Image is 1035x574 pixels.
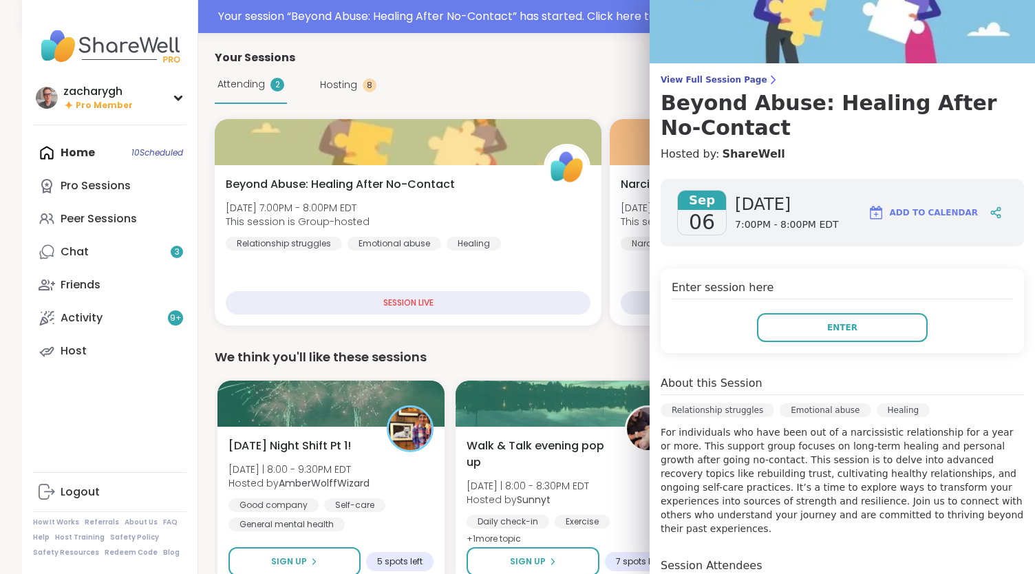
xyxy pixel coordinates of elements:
span: Walk & Talk evening pop up [467,438,610,471]
span: 7:00PM - 8:00PM EDT [735,218,839,232]
img: Sunnyt [627,407,670,450]
div: Healing [447,237,501,251]
span: [DATE] 7:00PM - 8:30PM EDT [621,201,765,215]
div: Friends [61,277,100,293]
button: Enter [757,313,928,342]
div: Logout [61,485,100,500]
div: 2 [270,78,284,92]
span: 5 spots left [377,556,423,567]
div: Self-care [324,498,385,512]
span: Enter [827,321,857,334]
a: Help [33,533,50,542]
div: Relationship struggles [661,403,774,417]
span: 7 spots left [616,556,661,567]
h4: Hosted by: [661,146,1024,162]
a: Chat3 [33,235,186,268]
a: Host [33,334,186,368]
a: Safety Resources [33,548,99,557]
div: We think you'll like these sessions [215,348,996,367]
span: Sign Up [271,555,307,568]
div: Host [61,343,87,359]
div: Activity [61,310,103,326]
span: Hosted by [467,493,589,507]
h4: About this Session [661,375,762,392]
span: Narcissistic Abuse Recovery Circle (90min) [621,176,861,193]
span: Beyond Abuse: Healing After No-Contact [226,176,455,193]
div: Emotional abuse [780,403,871,417]
div: Your session “ Beyond Abuse: Healing After No-Contact ” has started. Click here to enter! [218,8,1005,25]
div: General mental health [228,518,345,531]
span: View Full Session Page [661,74,1024,85]
a: How It Works [33,518,79,527]
div: Good company [228,498,319,512]
a: Blog [163,548,180,557]
span: [DATE] 7:00PM - 8:00PM EDT [226,201,370,215]
a: Friends [33,268,186,301]
span: Your Sessions [215,50,295,66]
div: Narcissism [621,237,690,251]
span: [DATE] [735,193,839,215]
a: ShareWell [722,146,785,162]
div: Healing [877,403,930,417]
span: [DATE] | 8:00 - 9:30PM EDT [228,463,370,476]
img: ShareWell [546,146,588,189]
span: [DATE] Night Shift Pt 1! [228,438,351,454]
a: Redeem Code [105,548,158,557]
a: Activity9+ [33,301,186,334]
div: Daily check-in [467,515,549,529]
b: AmberWolffWizard [279,476,370,490]
div: Exercise [555,515,610,529]
span: Hosting [320,78,357,92]
div: Pro Sessions [61,178,131,193]
span: This session is Group-hosted [226,215,370,228]
img: zacharygh [36,87,58,109]
span: This session is Group-hosted [621,215,765,228]
div: 23 hours away! [621,291,932,315]
a: Logout [33,476,186,509]
a: Safety Policy [110,533,159,542]
div: Chat [61,244,89,259]
span: Sign Up [510,555,546,568]
span: Hosted by [228,476,370,490]
img: ShareWell Logomark [868,204,884,221]
b: Sunnyt [517,493,551,507]
a: Peer Sessions [33,202,186,235]
div: Peer Sessions [61,211,137,226]
a: About Us [125,518,158,527]
span: Sep [678,191,726,210]
h4: Enter session here [672,279,1013,299]
a: FAQ [163,518,178,527]
span: 3 [175,246,180,258]
div: Relationship struggles [226,237,342,251]
div: SESSION LIVE [226,291,590,315]
span: 9 + [170,312,182,324]
span: [DATE] | 8:00 - 8:30PM EDT [467,479,589,493]
img: AmberWolffWizard [389,407,431,450]
div: zacharygh [63,84,133,99]
a: Host Training [55,533,105,542]
span: 06 [689,210,715,235]
img: ShareWell Nav Logo [33,22,186,70]
span: Attending [217,77,265,92]
a: View Full Session PageBeyond Abuse: Healing After No-Contact [661,74,1024,140]
span: Pro Member [76,100,133,111]
div: Emotional abuse [348,237,441,251]
h3: Beyond Abuse: Healing After No-Contact [661,91,1024,140]
a: Referrals [85,518,119,527]
p: For individuals who have been out of a narcissistic relationship for a year or more. This support... [661,425,1024,535]
div: 8 [363,78,376,92]
button: Add to Calendar [862,196,984,229]
a: Pro Sessions [33,169,186,202]
span: Add to Calendar [890,206,978,219]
